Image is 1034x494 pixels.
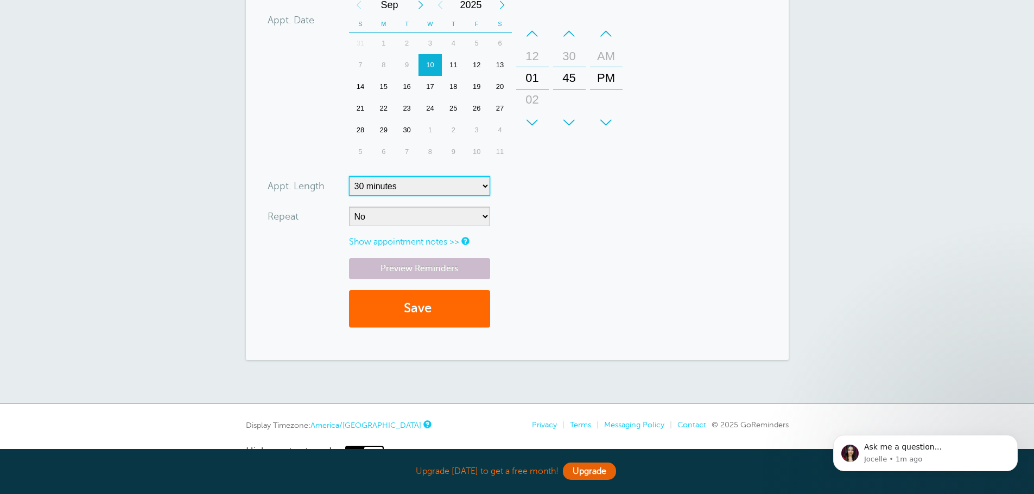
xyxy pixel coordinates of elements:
div: Sunday, September 28 [349,119,372,141]
div: Monday, September 15 [372,76,395,98]
div: Monday, September 8 [372,54,395,76]
div: 5 [465,33,489,54]
div: 25 [442,98,465,119]
div: Monday, September 22 [372,98,395,119]
div: Tuesday, September 9 [395,54,418,76]
div: 4 [442,33,465,54]
a: Messaging Policy [604,420,664,429]
div: Hours [516,23,549,133]
div: Wednesday, October 8 [418,141,442,163]
div: 1 [418,119,442,141]
div: 30 [395,119,418,141]
div: 18 [442,76,465,98]
div: Sunday, September 7 [349,54,372,76]
div: 3 [465,119,489,141]
div: 6 [372,141,395,163]
div: Saturday, September 27 [489,98,512,119]
div: Friday, October 10 [465,141,489,163]
div: Tuesday, September 23 [395,98,418,119]
div: Friday, September 12 [465,54,489,76]
div: Saturday, October 11 [489,141,512,163]
div: 24 [418,98,442,119]
div: Wednesday, September 3 [418,33,442,54]
div: Thursday, September 11 [442,54,465,76]
a: Preview Reminders [349,258,490,279]
div: Monday, October 6 [372,141,395,163]
div: Thursday, October 9 [442,141,465,163]
div: Tuesday, October 7 [395,141,418,163]
a: This is the timezone being used to display dates and times to you on this device. Click the timez... [423,421,430,428]
div: 23 [395,98,418,119]
th: W [418,16,442,33]
button: Save [349,290,490,328]
a: Notes are for internal use only, and are not visible to your clients. [461,238,468,245]
a: Privacy [532,420,557,429]
div: Thursday, October 2 [442,119,465,141]
div: 2 [442,119,465,141]
div: Wednesday, September 24 [418,98,442,119]
div: Saturday, September 13 [489,54,512,76]
li: | [557,420,564,429]
div: AM [593,46,619,67]
div: 2 [395,33,418,54]
div: 14 [349,76,372,98]
th: T [395,16,418,33]
label: Repeat [268,211,299,221]
span: © 2025 GoReminders [712,420,789,429]
div: 17 [418,76,442,98]
div: Display Timezone: [246,420,430,430]
div: 31 [349,33,372,54]
li: | [664,420,672,429]
div: 28 [349,119,372,141]
div: 21 [349,98,372,119]
div: 7 [349,54,372,76]
th: F [465,16,489,33]
div: Saturday, September 6 [489,33,512,54]
div: Friday, September 19 [465,76,489,98]
span: Off [364,447,383,459]
div: Monday, September 29 [372,119,395,141]
div: 16 [395,76,418,98]
div: 10 [418,54,442,76]
div: Friday, September 26 [465,98,489,119]
a: Show appointment notes >> [349,237,459,247]
div: 8 [372,54,395,76]
div: 01 [519,67,545,89]
div: 29 [372,119,395,141]
div: Tuesday, September 30 [395,119,418,141]
div: Sunday, August 31 [349,33,372,54]
div: 22 [372,98,395,119]
div: 27 [489,98,512,119]
div: Minutes [553,23,586,133]
div: Sunday, September 21 [349,98,372,119]
div: 19 [465,76,489,98]
div: Tuesday, September 16 [395,76,418,98]
div: 9 [442,141,465,163]
div: Thursday, September 18 [442,76,465,98]
div: Thursday, September 4 [442,33,465,54]
div: 11 [442,54,465,76]
th: S [489,16,512,33]
div: 03 [519,111,545,132]
div: 20 [489,76,512,98]
div: 11 [489,141,512,163]
a: Terms [570,420,591,429]
div: Upgrade [DATE] to get a free month! [246,460,789,483]
a: Upgrade [563,463,616,480]
div: 13 [489,54,512,76]
div: 3 [418,33,442,54]
span: High-contrast mode: [246,446,340,460]
div: 6 [489,33,512,54]
th: S [349,16,372,33]
div: 26 [465,98,489,119]
iframe: Intercom notifications message [817,425,1034,478]
div: 12 [465,54,489,76]
div: Saturday, October 4 [489,119,512,141]
th: M [372,16,395,33]
div: 5 [349,141,372,163]
div: Wednesday, October 1 [418,119,442,141]
label: Appt. Date [268,15,314,25]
